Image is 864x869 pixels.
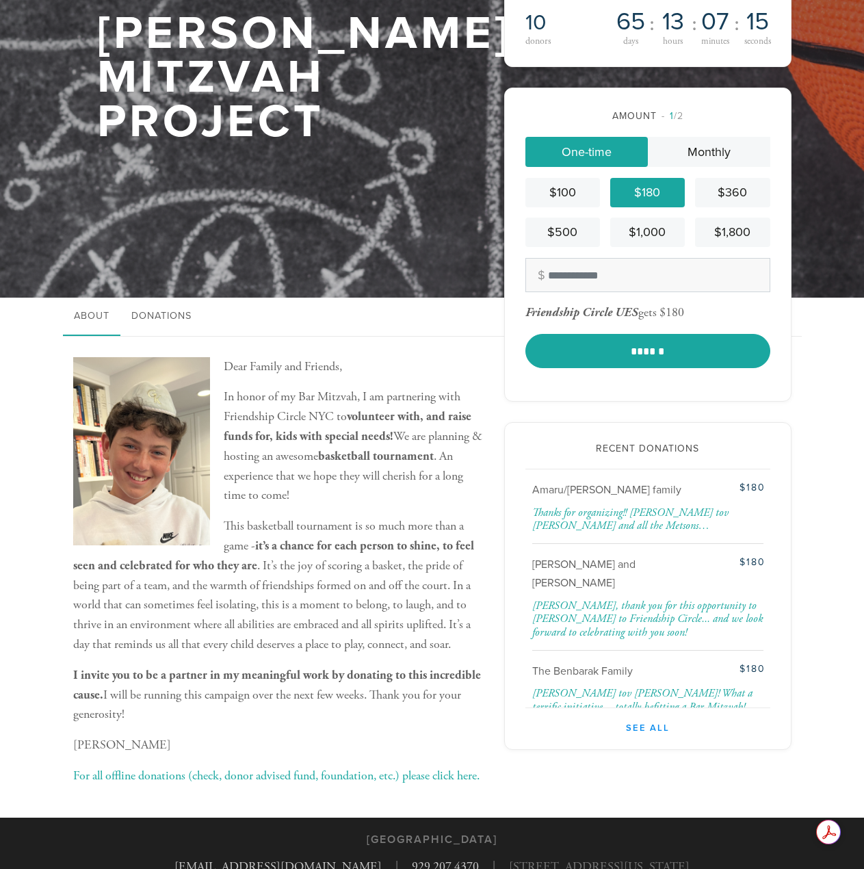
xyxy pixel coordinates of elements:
a: $1,800 [695,218,770,247]
p: [PERSON_NAME] [73,736,484,755]
span: days [623,37,638,47]
div: $180 [684,555,765,569]
h2: Recent Donations [525,443,770,455]
a: For all offline donations (check, donor advised fund, foundation, etc.) please click here. [73,768,480,783]
h3: [GEOGRAPHIC_DATA] [367,833,497,846]
span: 07 [701,10,729,34]
div: $1,000 [616,223,679,242]
span: : [734,13,739,35]
span: 1 [670,110,674,122]
b: volunteer with, and raise funds for, kids with special needs! [224,408,471,444]
a: $180 [610,178,685,207]
span: 15 [746,10,769,34]
div: $100 [531,183,594,202]
div: $180 [684,480,765,495]
span: The Benbarak Family [532,664,633,678]
div: [PERSON_NAME] tov [PERSON_NAME]! What a terrific initiative -- totally befitting a Bar Mitzvah! [532,687,765,714]
h2: 10 [525,10,610,36]
span: Amaru/[PERSON_NAME] family [532,483,681,497]
a: $500 [525,218,600,247]
p: This basketball tournament is so much more than a game - . It’s the joy of scoring a basket, the ... [73,517,484,655]
div: donors [525,36,610,46]
span: 65 [616,10,645,34]
div: $360 [701,183,764,202]
span: [PERSON_NAME] and [PERSON_NAME] [532,558,636,590]
div: gets [525,304,657,320]
span: Friendship Circle UES [525,304,638,320]
span: /2 [662,110,683,122]
span: seconds [744,37,771,47]
span: hours [663,37,683,47]
div: $180 [616,183,679,202]
a: Monthly [648,137,770,167]
a: About [63,298,120,336]
b: it’s a chance for each person to shine, to feel seen and celebrated for who they are [73,538,474,573]
div: [PERSON_NAME], thank you for this opportunity to [PERSON_NAME] to Friendship Circle... and we loo... [532,599,765,639]
p: I will be running this campaign over the next few weeks. Thank you for your generosity! [73,666,484,725]
p: Dear Family and Friends, [73,357,484,377]
div: $500 [531,223,594,242]
a: $360 [695,178,770,207]
p: In honor of my Bar Mitzvah, I am partnering with Friendship Circle NYC to We are planning & hosti... [73,387,484,506]
a: $100 [525,178,600,207]
h1: [PERSON_NAME] Mitzvah Project [97,12,511,144]
div: $180 [659,304,684,320]
div: Amount [525,109,770,123]
div: $1,800 [701,223,764,242]
b: basketball tournament [318,448,434,464]
a: $1,000 [610,218,685,247]
span: 13 [662,10,684,34]
a: See All [525,708,770,736]
div: Thanks for organizing!! [PERSON_NAME] tov [PERSON_NAME] and all the Metsons… [532,506,765,533]
b: I invite you to be a partner in my meaningful work by donating to this incredible cause. [73,667,481,703]
div: $180 [684,662,765,676]
span: : [649,13,655,35]
span: minutes [701,37,729,47]
span: : [692,13,697,35]
a: Donations [120,298,202,336]
a: One-time [525,137,648,167]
